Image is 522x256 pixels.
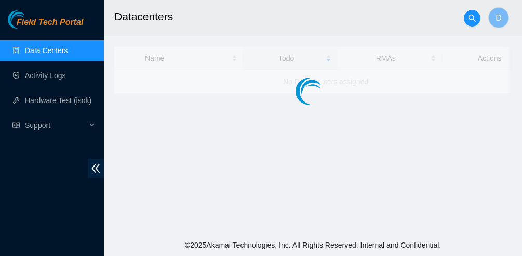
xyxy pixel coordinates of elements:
span: Field Tech Portal [17,18,83,28]
button: D [488,7,509,28]
span: Support [25,115,86,136]
footer: © 2025 Akamai Technologies, Inc. All Rights Reserved. Internal and Confidential. [104,234,522,256]
a: Data Centers [25,46,68,55]
span: read [12,122,20,129]
a: Hardware Test (isok) [25,96,91,105]
a: Akamai TechnologiesField Tech Portal [8,19,83,32]
span: double-left [88,159,104,178]
img: Akamai Technologies [8,10,52,29]
span: D [496,11,502,24]
a: Activity Logs [25,71,66,80]
button: search [464,10,480,27]
span: search [464,14,480,22]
